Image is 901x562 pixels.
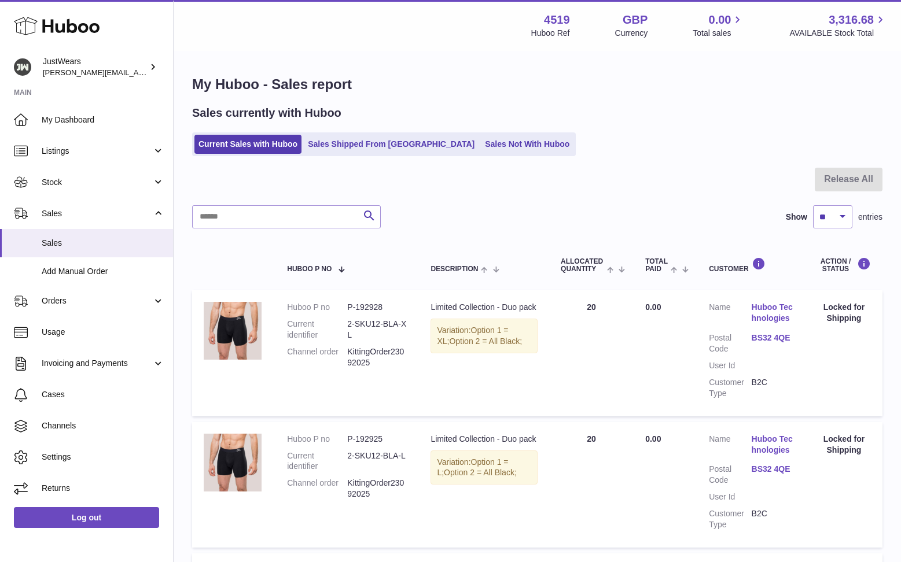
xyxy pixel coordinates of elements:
h2: Sales currently with Huboo [192,105,341,121]
span: Option 2 = All Black; [444,468,517,477]
span: Channels [42,420,164,431]
dd: B2C [752,508,794,530]
span: Orders [42,295,152,306]
dt: Customer Type [709,508,751,530]
span: My Dashboard [42,114,164,125]
div: Action / Status [817,257,871,273]
label: Show [786,212,807,223]
dt: Channel order [287,346,347,368]
div: Limited Collection - Duo pack [431,434,538,445]
span: Option 1 = XL; [437,326,508,346]
a: Sales Not With Huboo [481,135,573,154]
dd: 2-SKU12-BLA-XL [347,319,407,341]
span: 0.00 [645,302,661,312]
dt: Huboo P no [287,302,347,313]
dd: B2C [752,377,794,399]
dt: Postal Code [709,464,751,486]
dd: 2-SKU12-BLA-L [347,450,407,472]
span: [PERSON_NAME][EMAIL_ADDRESS][DOMAIN_NAME] [43,68,232,77]
strong: GBP [623,12,648,28]
dt: User Id [709,491,751,502]
dd: KittingOrder23092025 [347,346,407,368]
dt: Name [709,302,751,327]
img: 45191626282480.jpg [204,302,262,360]
dt: Huboo P no [287,434,347,445]
dt: User Id [709,360,751,371]
a: 3,316.68 AVAILABLE Stock Total [789,12,887,39]
span: Huboo P no [287,265,332,273]
div: Locked for Shipping [817,302,871,324]
div: Currency [615,28,648,39]
span: AVAILABLE Stock Total [789,28,887,39]
td: 20 [549,290,634,416]
h1: My Huboo - Sales report [192,75,882,94]
div: Variation: [431,319,538,353]
span: Returns [42,483,164,494]
td: 20 [549,422,634,548]
dd: P-192928 [347,302,407,313]
dt: Name [709,434,751,459]
dt: Customer Type [709,377,751,399]
span: entries [858,212,882,223]
dt: Current identifier [287,319,347,341]
span: 0.00 [645,434,661,443]
a: 0.00 Total sales [693,12,744,39]
span: 3,316.68 [829,12,874,28]
span: Invoicing and Payments [42,358,152,369]
a: Huboo Technologies [752,434,794,456]
img: josh@just-wears.com [14,58,31,76]
div: Limited Collection - Duo pack [431,302,538,313]
span: Option 1 = L; [437,457,508,478]
span: Stock [42,177,152,188]
span: Add Manual Order [42,266,164,277]
dd: P-192925 [347,434,407,445]
span: Total paid [645,258,668,273]
div: JustWears [43,56,147,78]
span: Listings [42,146,152,157]
a: Huboo Technologies [752,302,794,324]
div: Locked for Shipping [817,434,871,456]
a: BS32 4QE [752,464,794,475]
a: Current Sales with Huboo [194,135,301,154]
span: Sales [42,238,164,249]
span: Total sales [693,28,744,39]
span: 0.00 [709,12,731,28]
img: 45191626282549.jpg [204,434,262,491]
span: Usage [42,327,164,338]
a: Sales Shipped From [GEOGRAPHIC_DATA] [304,135,479,154]
strong: 4519 [544,12,570,28]
a: BS32 4QE [752,332,794,343]
div: Huboo Ref [531,28,570,39]
dt: Channel order [287,478,347,500]
div: Customer [709,257,794,273]
span: ALLOCATED Quantity [561,258,604,273]
span: Sales [42,208,152,219]
dd: KittingOrder23092025 [347,478,407,500]
span: Description [431,265,478,273]
dt: Current identifier [287,450,347,472]
span: Settings [42,452,164,463]
dt: Postal Code [709,332,751,354]
div: Variation: [431,450,538,485]
span: Option 2 = All Black; [449,337,522,346]
a: Log out [14,507,159,528]
span: Cases [42,389,164,400]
